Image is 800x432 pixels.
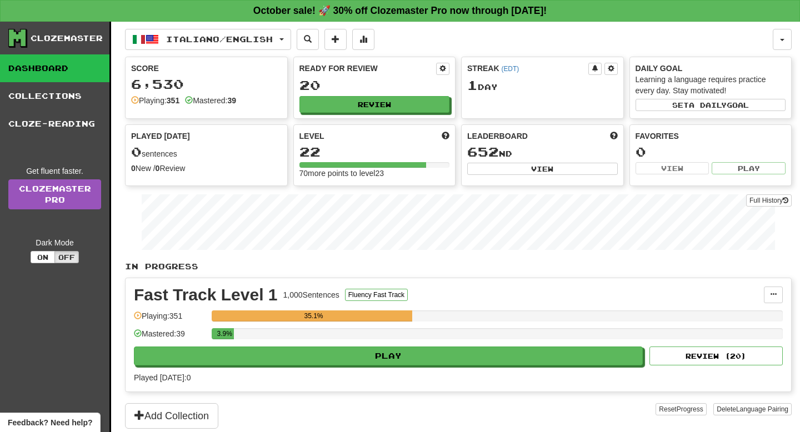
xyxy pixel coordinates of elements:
[134,346,643,365] button: Play
[467,145,618,159] div: nd
[227,96,236,105] strong: 39
[636,74,786,96] div: Learning a language requires practice every day. Stay motivated!
[610,130,618,142] span: This week in points, UTC
[746,194,792,207] button: Full History
[736,405,788,413] span: Language Pairing
[324,29,347,50] button: Add sentence to collection
[131,130,190,142] span: Played [DATE]
[501,65,519,73] a: (EDT)
[299,78,450,92] div: 20
[297,29,319,50] button: Search sentences
[636,145,786,159] div: 0
[167,96,179,105] strong: 351
[467,130,528,142] span: Leaderboard
[467,163,618,175] button: View
[299,145,450,159] div: 22
[8,237,101,248] div: Dark Mode
[125,403,218,429] button: Add Collection
[636,162,709,174] button: View
[156,164,160,173] strong: 0
[299,168,450,179] div: 70 more points to level 23
[131,63,282,74] div: Score
[215,328,234,339] div: 3.9%
[713,403,792,415] button: DeleteLanguage Pairing
[131,164,136,173] strong: 0
[8,417,92,428] span: Open feedback widget
[185,95,236,106] div: Mastered:
[8,165,101,177] div: Get fluent faster.
[442,130,449,142] span: Score more points to level up
[636,130,786,142] div: Favorites
[299,96,450,113] button: Review
[8,179,101,209] a: ClozemasterPro
[134,310,206,329] div: Playing: 351
[712,162,786,174] button: Play
[134,287,278,303] div: Fast Track Level 1
[467,77,478,93] span: 1
[299,63,437,74] div: Ready for Review
[656,403,706,415] button: ResetProgress
[352,29,374,50] button: More stats
[134,373,191,382] span: Played [DATE]: 0
[689,101,727,109] span: a daily
[125,261,792,272] p: In Progress
[131,95,179,106] div: Playing:
[345,289,408,301] button: Fluency Fast Track
[253,5,547,16] strong: October sale! 🚀 30% off Clozemaster Pro now through [DATE]!
[131,144,142,159] span: 0
[299,130,324,142] span: Level
[166,34,273,44] span: Italiano / English
[54,251,79,263] button: Off
[125,29,291,50] button: Italiano/English
[31,33,103,44] div: Clozemaster
[131,163,282,174] div: New / Review
[131,145,282,159] div: sentences
[636,63,786,74] div: Daily Goal
[31,251,55,263] button: On
[677,405,703,413] span: Progress
[467,63,588,74] div: Streak
[283,289,339,300] div: 1,000 Sentences
[134,328,206,346] div: Mastered: 39
[215,310,412,322] div: 35.1%
[467,144,499,159] span: 652
[649,346,783,365] button: Review (20)
[131,77,282,91] div: 6,530
[636,99,786,111] button: Seta dailygoal
[467,78,618,93] div: Day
